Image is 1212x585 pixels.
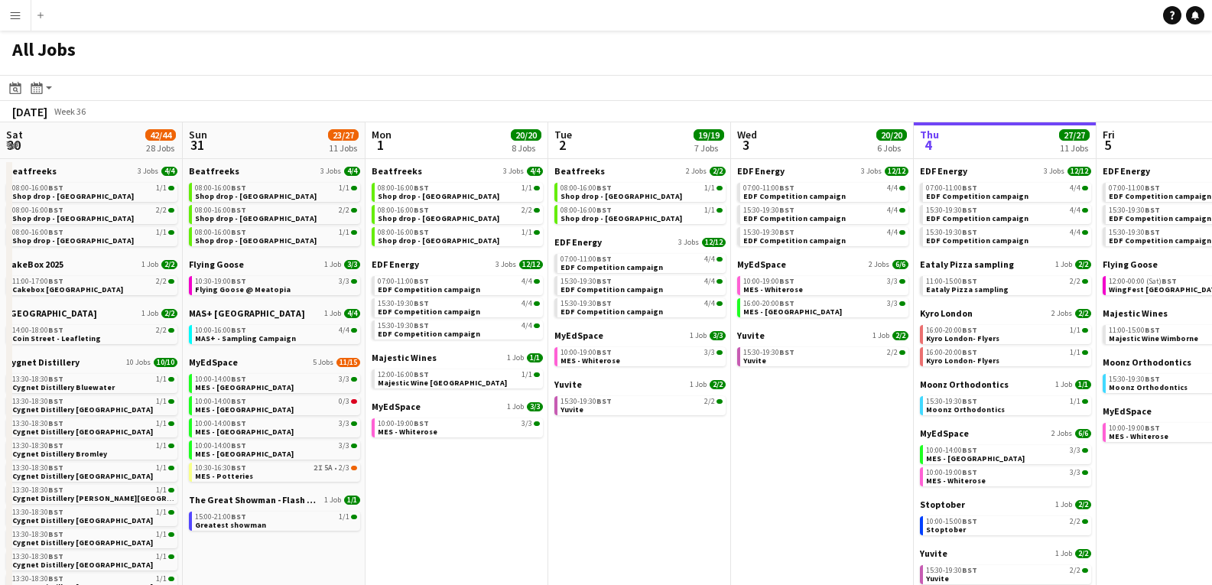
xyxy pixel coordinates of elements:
span: BST [596,183,612,193]
span: MAS+ - Sampling Campaign [195,333,296,343]
a: 07:00-11:00BST4/4EDF Competition campaign [926,183,1088,200]
span: 2/2 [1075,309,1091,318]
span: 4/4 [522,300,532,307]
span: 1 Job [690,331,707,340]
span: 3/3 [704,349,715,356]
span: 1/1 [527,353,543,362]
span: BST [231,227,246,237]
span: 4/4 [527,167,543,176]
span: Shop drop - Newcastle Upon Tyne [561,213,682,223]
span: EDF Competition campaign [1109,213,1211,223]
span: 15:30-19:30 [378,300,429,307]
span: EDF Energy [372,258,419,270]
span: Yuvite [737,330,765,341]
span: 07:00-11:00 [1109,184,1160,192]
span: 15:30-19:30 [926,229,977,236]
span: BST [1162,276,1177,286]
span: 2/2 [1075,260,1091,269]
span: 11:00-17:00 [12,278,63,285]
span: Beatfreeks [372,165,422,177]
span: BST [596,254,612,264]
a: Beatfreeks3 Jobs4/4 [6,165,177,177]
span: 3/3 [887,278,898,285]
span: 1/1 [1070,349,1080,356]
span: 2/2 [161,309,177,318]
span: BST [779,227,794,237]
span: CakeBox 2025 [6,258,63,270]
div: EDF Energy3 Jobs12/1207:00-11:00BST4/4EDF Competition campaign15:30-19:30BST4/4EDF Competition ca... [920,165,1091,258]
span: BST [779,347,794,357]
span: Shop drop - Manchester [12,213,134,223]
span: 3/3 [710,331,726,340]
span: 4/4 [704,278,715,285]
a: 08:00-16:00BST1/1Shop drop - [GEOGRAPHIC_DATA] [195,183,357,200]
span: Beatfreeks [554,165,605,177]
span: Majestic Wines [372,352,437,363]
span: Eataly Pizza sampling [920,258,1014,270]
span: 1 Job [141,260,158,269]
a: [GEOGRAPHIC_DATA]1 Job2/2 [6,307,177,319]
div: EDF Energy3 Jobs12/1207:00-11:00BST4/4EDF Competition campaign15:30-19:30BST4/4EDF Competition ca... [737,165,908,258]
div: EDF Energy3 Jobs12/1207:00-11:00BST4/4EDF Competition campaign15:30-19:30BST4/4EDF Competition ca... [554,236,726,330]
span: Shop drop - Newcastle Upon Tyne [195,236,317,245]
span: 2/2 [1070,278,1080,285]
span: Cygnet Distillery [6,356,80,368]
a: 15:30-19:30BST4/4EDF Competition campaign [743,227,905,245]
span: 08:00-16:00 [12,229,63,236]
span: BST [231,276,246,286]
span: 08:00-16:00 [195,206,246,214]
a: 08:00-16:00BST1/1Shop drop - [GEOGRAPHIC_DATA] [12,183,174,200]
span: BST [48,276,63,286]
span: 4/4 [339,327,349,334]
a: EDF Energy3 Jobs12/12 [372,258,543,270]
span: Shop drop - Newcastle Upon Tyne [12,236,134,245]
span: 15:30-19:30 [926,206,977,214]
span: 4/4 [1070,229,1080,236]
a: Yuvite1 Job2/2 [737,330,908,341]
span: Shop drop - Bradford [12,191,134,201]
a: 11:00-15:00BST2/2Eataly Pizza sampling [926,276,1088,294]
span: 1 Job [1055,260,1072,269]
span: 3 Jobs [320,167,341,176]
span: EDF Competition campaign [378,307,480,317]
span: 1/1 [704,206,715,214]
a: 07:00-11:00BST4/4EDF Competition campaign [743,183,905,200]
span: 12/12 [885,167,908,176]
span: Coin Street [6,307,97,319]
a: Majestic Wines1 Job1/1 [372,352,543,363]
span: EDF Competition campaign [561,262,663,272]
span: BST [48,183,63,193]
div: MAS+ [GEOGRAPHIC_DATA]1 Job4/410:00-16:00BST4/4MAS+ - Sampling Campaign [189,307,360,356]
span: 3 Jobs [678,238,699,247]
span: EDF Energy [554,236,602,248]
a: Beatfreeks3 Jobs4/4 [189,165,360,177]
div: EDF Energy3 Jobs12/1207:00-11:00BST4/4EDF Competition campaign15:30-19:30BST4/4EDF Competition ca... [372,258,543,352]
a: EDF Energy3 Jobs12/12 [737,165,908,177]
div: [GEOGRAPHIC_DATA]1 Job2/214:00-18:00BST2/2Coin Street - Leafleting [6,307,177,356]
span: 08:00-16:00 [195,229,246,236]
span: 4/4 [887,229,898,236]
span: 1 Job [324,260,341,269]
span: 4/4 [161,167,177,176]
span: Flying Goose @ Meatopia [195,284,291,294]
span: BST [231,205,246,215]
span: BST [962,183,977,193]
span: 10 Jobs [126,358,151,367]
span: BST [414,183,429,193]
span: BST [48,227,63,237]
span: 08:00-16:00 [12,184,63,192]
span: 1/1 [704,184,715,192]
a: 16:00-20:00BST3/3MES - [GEOGRAPHIC_DATA] [743,298,905,316]
a: 15:30-19:30BST4/4EDF Competition campaign [743,205,905,223]
span: 08:00-16:00 [378,229,429,236]
span: 1/1 [522,184,532,192]
span: BST [1145,205,1160,215]
span: BST [962,325,977,335]
span: Shop drop - Bradford [378,191,499,201]
div: MyEdSpace5 Jobs11/1510:00-14:00BST3/3MES - [GEOGRAPHIC_DATA]10:00-14:00BST0/3MES - [GEOGRAPHIC_DA... [189,356,360,494]
span: BST [596,298,612,308]
span: 1/1 [156,184,167,192]
a: 08:00-16:00BST1/1Shop drop - [GEOGRAPHIC_DATA] [195,227,357,245]
span: Cakebox Surrey [12,284,123,294]
span: 2/2 [156,327,167,334]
